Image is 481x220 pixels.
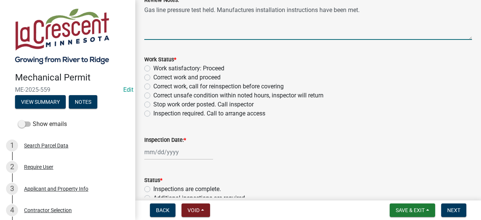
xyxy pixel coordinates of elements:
[6,183,18,195] div: 3
[24,186,88,191] div: Applicant and Property Info
[150,203,175,217] button: Back
[15,72,129,83] h4: Mechanical Permit
[69,95,97,109] button: Notes
[15,99,66,105] wm-modal-confirm: Summary
[69,99,97,105] wm-modal-confirm: Notes
[441,203,466,217] button: Next
[153,91,324,100] label: Correct unsafe condition within noted hours, inspector will return
[123,86,133,93] wm-modal-confirm: Edit Application Number
[15,8,109,64] img: City of La Crescent, Minnesota
[144,57,176,62] label: Work Status
[15,95,66,109] button: View Summary
[144,144,213,160] input: mm/dd/yyyy
[447,207,460,213] span: Next
[144,178,162,183] label: Status
[188,207,200,213] span: Void
[153,194,247,203] label: Additional inspections are required.
[6,140,18,152] div: 1
[6,204,18,216] div: 4
[156,207,169,213] span: Back
[144,138,186,143] label: Inspection Date:
[24,143,68,148] div: Search Parcel Data
[6,161,18,173] div: 2
[18,120,67,129] label: Show emails
[153,82,284,91] label: Correct work, call for reinspection before covering
[390,203,435,217] button: Save & Exit
[24,164,53,170] div: Require User
[153,73,221,82] label: Correct work and proceed
[396,207,425,213] span: Save & Exit
[15,86,120,93] span: ME-2025-559
[153,185,221,194] label: Inspections are complete.
[153,64,224,73] label: Work satisfactory: Proceed
[153,109,265,118] label: Inspection required. Call to arrange access
[123,86,133,93] a: Edit
[153,100,254,109] label: Stop work order posted. Call inspector
[182,203,210,217] button: Void
[24,208,72,213] div: Contractor Selection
